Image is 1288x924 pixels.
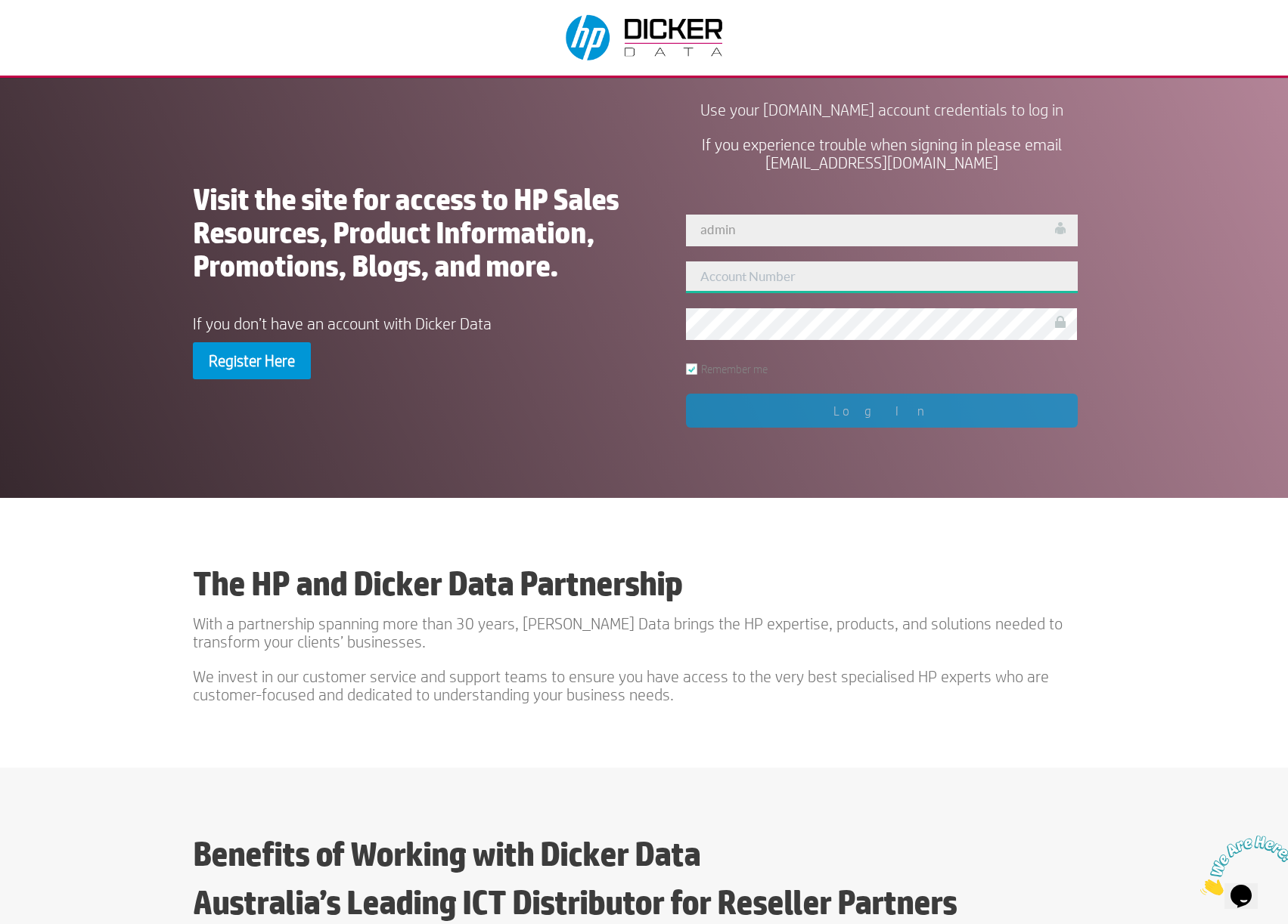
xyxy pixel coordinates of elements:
[686,363,768,375] label: Remember me
[702,135,1062,172] span: If you experience trouble when signing in please email [EMAIL_ADDRESS][DOMAIN_NAME]
[193,314,492,332] span: If you don’t have an account with Dicker Data
[6,6,100,66] img: Chat attention grabber
[193,564,682,603] b: The HP and Dicker Data Partnership
[193,183,619,290] h1: Visit the site for access to HP Sales Resources, Product Information, Promotions, Blogs, and more.
[193,342,311,379] a: Register Here
[193,834,700,873] b: Benefits of Working with Dicker Data
[557,8,735,68] img: Dicker Data & HP
[700,100,1063,119] span: Use your [DOMAIN_NAME] account credentials to log in
[686,261,1077,293] input: Account Number
[1194,830,1288,901] iframe: chat widget
[193,667,1094,703] p: We invest in our customer service and support teams to ensure you have access to the very best sp...
[193,614,1094,667] p: With a partnership spanning more than 30 years, [PERSON_NAME] Data brings the HP expertise, produ...
[686,215,1077,246] input: Username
